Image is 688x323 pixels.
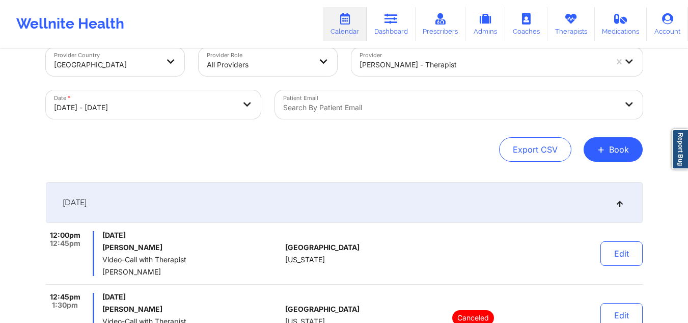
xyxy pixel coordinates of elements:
[54,54,159,76] div: [GEOGRAPHIC_DATA]
[505,7,547,41] a: Coaches
[285,243,360,252] span: [GEOGRAPHIC_DATA]
[597,146,605,152] span: +
[207,54,312,76] div: All Providers
[102,231,281,239] span: [DATE]
[360,54,607,76] div: [PERSON_NAME] - therapist
[50,239,80,247] span: 12:45pm
[102,305,281,313] h6: [PERSON_NAME]
[584,137,643,162] button: +Book
[672,129,688,169] a: Report Bug
[102,293,281,301] span: [DATE]
[102,243,281,252] h6: [PERSON_NAME]
[547,7,595,41] a: Therapists
[102,256,281,264] span: Video-Call with Therapist
[647,7,688,41] a: Account
[595,7,647,41] a: Medications
[499,137,571,162] button: Export CSV
[367,7,416,41] a: Dashboard
[465,7,505,41] a: Admins
[54,96,235,119] div: [DATE] - [DATE]
[323,7,367,41] a: Calendar
[285,305,360,313] span: [GEOGRAPHIC_DATA]
[63,197,87,208] span: [DATE]
[52,301,78,309] span: 1:30pm
[50,293,80,301] span: 12:45pm
[50,231,80,239] span: 12:00pm
[285,256,325,264] span: [US_STATE]
[416,7,466,41] a: Prescribers
[600,241,643,266] button: Edit
[102,268,281,276] span: [PERSON_NAME]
